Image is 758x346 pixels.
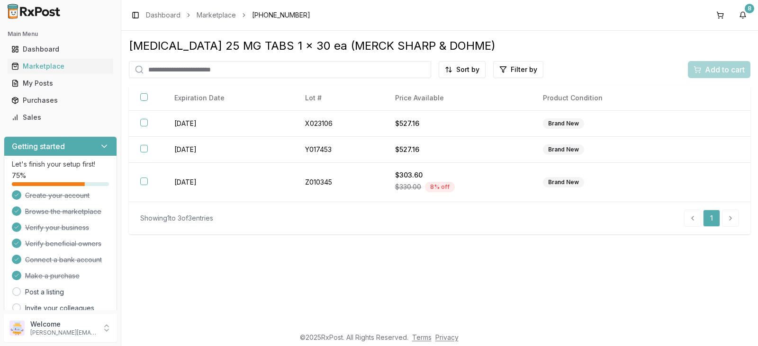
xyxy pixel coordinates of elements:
[395,119,520,128] div: $527.16
[8,75,113,92] a: My Posts
[8,58,113,75] a: Marketplace
[395,182,421,192] span: $330.00
[25,223,89,232] span: Verify your business
[294,111,384,137] td: X023106
[163,137,294,163] td: [DATE]
[129,38,750,53] div: [MEDICAL_DATA] 25 MG TABS 1 x 30 ea (MERCK SHARP & DOHME)
[294,163,384,202] td: Z010345
[4,93,117,108] button: Purchases
[395,170,520,180] div: $303.60
[543,177,584,187] div: Brand New
[435,333,459,341] a: Privacy
[8,30,113,38] h2: Main Menu
[4,42,117,57] button: Dashboard
[11,96,109,105] div: Purchases
[11,113,109,122] div: Sales
[25,303,94,313] a: Invite your colleagues
[25,255,102,265] span: Connect a bank account
[12,141,65,152] h3: Getting started
[25,191,90,200] span: Create your account
[8,92,113,109] a: Purchases
[8,109,113,126] a: Sales
[425,182,455,192] div: 8 % off
[395,145,520,154] div: $527.16
[146,10,180,20] a: Dashboard
[25,271,80,281] span: Make a purchase
[384,86,532,111] th: Price Available
[12,160,109,169] p: Let's finish your setup first!
[30,319,96,329] p: Welcome
[4,59,117,74] button: Marketplace
[543,118,584,129] div: Brand New
[11,62,109,71] div: Marketplace
[745,4,754,13] div: 8
[294,137,384,163] td: Y017453
[493,61,543,78] button: Filter by
[8,41,113,58] a: Dashboard
[163,163,294,202] td: [DATE]
[140,213,213,223] div: Showing 1 to 3 of 3 entries
[9,320,25,336] img: User avatar
[511,65,537,74] span: Filter by
[703,210,720,227] a: 1
[146,10,310,20] nav: breadcrumb
[11,79,109,88] div: My Posts
[294,86,384,111] th: Lot #
[439,61,486,78] button: Sort by
[532,86,679,111] th: Product Condition
[456,65,479,74] span: Sort by
[412,333,432,341] a: Terms
[12,171,26,180] span: 75 %
[163,111,294,137] td: [DATE]
[543,144,584,155] div: Brand New
[4,110,117,125] button: Sales
[197,10,236,20] a: Marketplace
[252,10,310,20] span: [PHONE_NUMBER]
[735,8,750,23] button: 8
[163,86,294,111] th: Expiration Date
[4,76,117,91] button: My Posts
[25,207,101,216] span: Browse the marketplace
[11,44,109,54] div: Dashboard
[25,239,101,248] span: Verify beneficial owners
[4,4,64,19] img: RxPost Logo
[684,210,739,227] nav: pagination
[30,329,96,337] p: [PERSON_NAME][EMAIL_ADDRESS][DOMAIN_NAME]
[25,287,64,297] a: Post a listing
